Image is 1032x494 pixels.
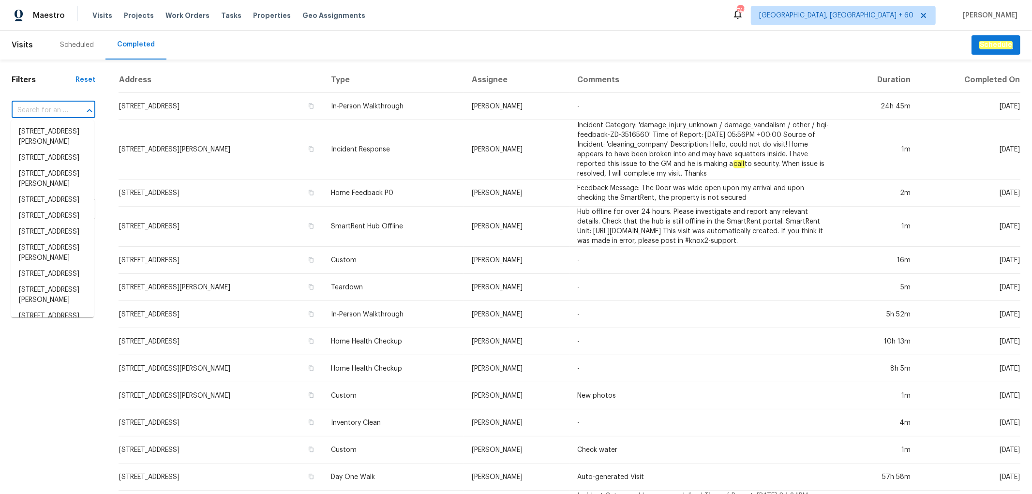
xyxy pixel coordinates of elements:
[119,355,323,382] td: [STREET_ADDRESS][PERSON_NAME]
[918,382,1020,409] td: [DATE]
[307,188,315,197] button: Copy Address
[918,436,1020,464] td: [DATE]
[570,382,840,409] td: New photos
[918,301,1020,328] td: [DATE]
[840,67,918,93] th: Duration
[570,93,840,120] td: -
[733,160,745,168] em: call
[840,464,918,491] td: 57h 58m
[307,145,315,153] button: Copy Address
[124,11,154,20] span: Projects
[464,67,570,93] th: Assignee
[840,436,918,464] td: 1m
[11,266,94,282] li: [STREET_ADDRESS]
[464,180,570,207] td: [PERSON_NAME]
[119,207,323,247] td: [STREET_ADDRESS]
[83,104,96,118] button: Close
[323,274,464,301] td: Teardown
[307,472,315,481] button: Copy Address
[119,93,323,120] td: [STREET_ADDRESS]
[11,208,94,224] li: [STREET_ADDRESS]
[918,328,1020,355] td: [DATE]
[918,67,1020,93] th: Completed On
[959,11,1017,20] span: [PERSON_NAME]
[11,308,94,324] li: [STREET_ADDRESS]
[323,436,464,464] td: Custom
[840,274,918,301] td: 5m
[840,409,918,436] td: 4m
[840,120,918,180] td: 1m
[11,282,94,308] li: [STREET_ADDRESS][PERSON_NAME]
[840,328,918,355] td: 10h 13m
[918,355,1020,382] td: [DATE]
[840,355,918,382] td: 8h 5m
[570,464,840,491] td: Auto-generated Visit
[307,364,315,373] button: Copy Address
[323,301,464,328] td: In-Person Walkthrough
[918,409,1020,436] td: [DATE]
[307,337,315,345] button: Copy Address
[119,67,323,93] th: Address
[12,103,68,118] input: Search for an address...
[840,180,918,207] td: 2m
[33,11,65,20] span: Maestro
[119,409,323,436] td: [STREET_ADDRESS]
[92,11,112,20] span: Visits
[253,11,291,20] span: Properties
[323,207,464,247] td: SmartRent Hub Offline
[570,436,840,464] td: Check water
[221,12,241,19] span: Tasks
[464,207,570,247] td: [PERSON_NAME]
[464,464,570,491] td: [PERSON_NAME]
[11,124,94,150] li: [STREET_ADDRESS][PERSON_NAME]
[307,418,315,427] button: Copy Address
[464,93,570,120] td: [PERSON_NAME]
[570,67,840,93] th: Comments
[464,120,570,180] td: [PERSON_NAME]
[323,93,464,120] td: In-Person Walkthrough
[323,120,464,180] td: Incident Response
[119,120,323,180] td: [STREET_ADDRESS][PERSON_NAME]
[119,180,323,207] td: [STREET_ADDRESS]
[307,445,315,454] button: Copy Address
[323,247,464,274] td: Custom
[972,35,1020,55] button: Schedule
[918,274,1020,301] td: [DATE]
[918,120,1020,180] td: [DATE]
[840,207,918,247] td: 1m
[307,310,315,318] button: Copy Address
[918,247,1020,274] td: [DATE]
[119,436,323,464] td: [STREET_ADDRESS]
[323,67,464,93] th: Type
[60,40,94,50] div: Scheduled
[119,464,323,491] td: [STREET_ADDRESS]
[11,192,94,208] li: [STREET_ADDRESS]
[11,150,94,166] li: [STREET_ADDRESS]
[119,301,323,328] td: [STREET_ADDRESS]
[307,255,315,264] button: Copy Address
[918,464,1020,491] td: [DATE]
[307,102,315,110] button: Copy Address
[119,328,323,355] td: [STREET_ADDRESS]
[464,409,570,436] td: [PERSON_NAME]
[840,247,918,274] td: 16m
[12,34,33,56] span: Visits
[11,240,94,266] li: [STREET_ADDRESS][PERSON_NAME]
[323,355,464,382] td: Home Health Checkup
[323,409,464,436] td: Inventory Clean
[11,166,94,192] li: [STREET_ADDRESS][PERSON_NAME]
[75,75,95,85] div: Reset
[323,464,464,491] td: Day One Walk
[464,382,570,409] td: [PERSON_NAME]
[323,180,464,207] td: Home Feedback P0
[737,6,744,15] div: 748
[464,355,570,382] td: [PERSON_NAME]
[918,207,1020,247] td: [DATE]
[570,409,840,436] td: -
[570,301,840,328] td: -
[918,93,1020,120] td: [DATE]
[918,180,1020,207] td: [DATE]
[570,120,840,180] td: Incident Category: 'damage_injury_unknown / damage_vandalism / other / hqi-feedback-ZD-3516560' T...
[323,328,464,355] td: Home Health Checkup
[570,247,840,274] td: -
